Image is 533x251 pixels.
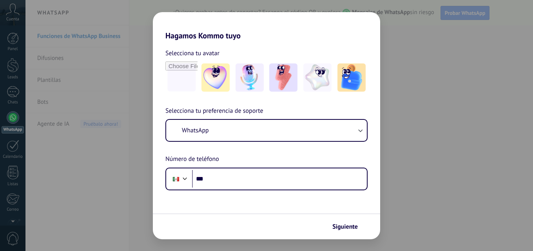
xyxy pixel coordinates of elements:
[166,120,367,141] button: WhatsApp
[153,12,380,40] h2: Hagamos Kommo tuyo
[329,220,368,233] button: Siguiente
[165,48,219,58] span: Selecciona tu avatar
[201,63,230,92] img: -1.jpeg
[165,106,263,116] span: Selecciona tu preferencia de soporte
[165,154,219,164] span: Número de teléfono
[269,63,297,92] img: -3.jpeg
[337,63,366,92] img: -5.jpeg
[169,171,183,187] div: Mexico: + 52
[236,63,264,92] img: -2.jpeg
[332,224,358,229] span: Siguiente
[182,126,209,134] span: WhatsApp
[303,63,332,92] img: -4.jpeg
